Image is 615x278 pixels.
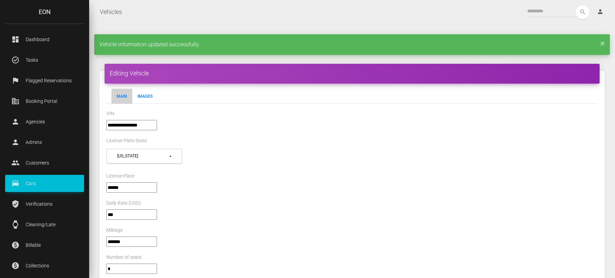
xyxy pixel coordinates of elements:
[10,219,79,230] p: Cleaning/Late
[5,93,84,110] a: corporate_fare Booking Portal
[592,5,610,19] a: person
[10,137,79,147] p: Admins
[5,31,84,48] a: dashboard Dashboard
[10,199,79,209] p: Verifications
[10,55,79,65] p: Tasks
[597,8,604,15] i: person
[106,200,141,207] label: Daily Rate (USD)
[106,254,142,261] label: Number of seats
[94,34,610,55] div: Vehicle information updated successfully.
[5,134,84,151] a: person Admins
[10,261,79,271] p: Collections
[5,175,84,192] a: drive_eta Cars
[10,178,79,189] p: Cars
[5,154,84,171] a: people Customers
[576,5,590,19] button: search
[117,153,168,159] div: [US_STATE]
[600,41,605,45] a: ×
[5,51,84,69] a: task_alt Tasks
[5,195,84,213] a: verified_user Verifications
[5,72,84,89] a: flag Flagged Reservations
[5,237,84,254] a: paid Billable
[100,3,122,21] a: Vehicles
[110,69,594,77] h4: Editing Vehicle
[10,75,79,86] p: Flagged Reservations
[10,158,79,168] p: Customers
[106,110,114,117] label: VIN
[106,173,134,180] label: License Plate
[10,117,79,127] p: Agencies
[106,137,147,144] label: License Plate State
[107,149,182,164] button: Missouri
[10,240,79,250] p: Billable
[5,113,84,130] a: person Agencies
[5,216,84,233] a: watch Cleaning/Late
[10,34,79,45] p: Dashboard
[111,89,132,104] a: Main
[10,96,79,106] p: Booking Portal
[132,89,158,104] a: Images
[5,257,84,274] a: paid Collections
[106,227,123,234] label: Mileage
